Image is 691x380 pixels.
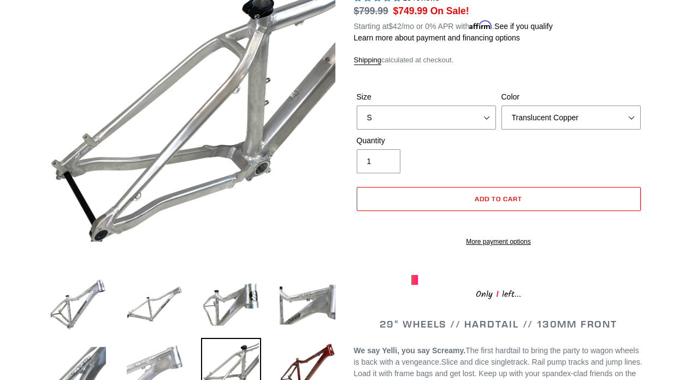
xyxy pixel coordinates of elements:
[354,18,553,32] p: Starting at /mo or 0% APR with .
[475,195,522,203] span: Add to cart
[354,346,466,355] b: We say Yelli, you say Screamy.
[354,33,520,42] a: Learn more about payment and financing options
[125,274,185,335] img: Load image into Gallery viewer, YELLI SCREAMY - Frame Only
[354,55,643,66] div: calculated at checkout.
[357,237,641,247] a: More payment options
[354,346,639,366] span: The first hardtail to bring the party to wagon wheels is back with a vengeance.
[469,20,492,30] span: Affirm
[48,274,108,335] img: Load image into Gallery viewer, YELLI SCREAMY - Frame Only
[493,288,502,301] span: 1
[357,187,641,211] button: Add to cart
[354,5,388,16] s: $799.99
[501,91,641,103] label: Color
[201,274,261,335] img: Load image into Gallery viewer, YELLI SCREAMY - Frame Only
[411,285,586,302] div: Only left...
[357,91,496,103] label: Size
[430,4,469,18] span: On Sale!
[354,56,382,65] a: Shipping
[357,135,496,147] label: Quantity
[393,5,428,16] span: $749.99
[277,274,338,335] img: Load image into Gallery viewer, YELLI SCREAMY - Frame Only
[494,22,553,31] a: See if you qualify - Learn more about Affirm Financing (opens in modal)
[388,22,401,31] span: $42
[380,318,617,330] span: 29" WHEELS // HARDTAIL // 130MM FRONT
